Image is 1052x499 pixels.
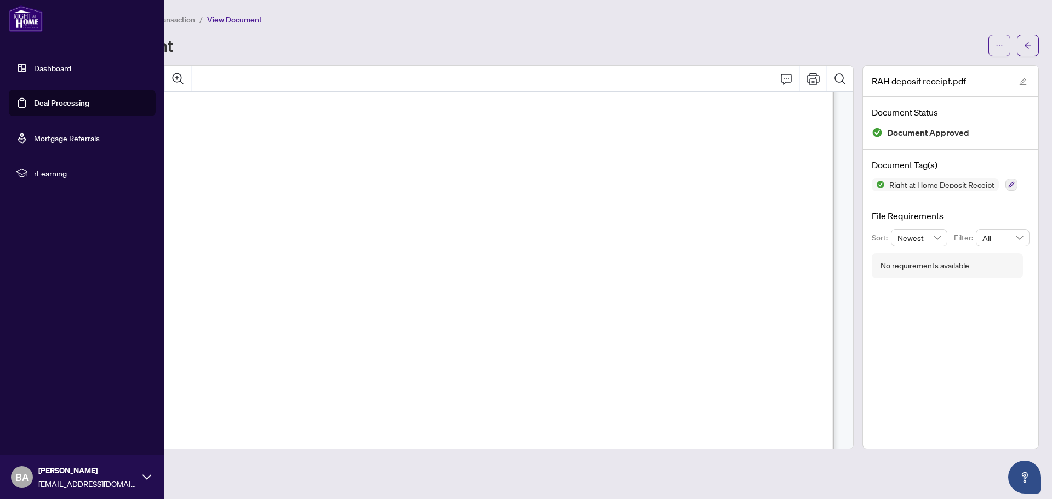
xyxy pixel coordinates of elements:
h4: File Requirements [872,209,1030,222]
span: rLearning [34,167,148,179]
span: View Document [207,15,262,25]
a: Mortgage Referrals [34,133,100,143]
span: ellipsis [996,42,1003,49]
span: Right at Home Deposit Receipt [885,181,999,188]
p: Filter: [954,232,976,244]
a: Deal Processing [34,98,89,108]
span: [PERSON_NAME] [38,464,137,477]
img: logo [9,5,43,32]
span: Newest [897,230,941,246]
div: No requirements available [881,260,969,272]
span: [EMAIL_ADDRESS][DOMAIN_NAME] [38,478,137,490]
img: Status Icon [872,178,885,191]
h4: Document Status [872,106,1030,119]
span: All [982,230,1023,246]
a: Dashboard [34,63,71,73]
li: / [199,13,203,26]
span: edit [1019,78,1027,85]
img: Document Status [872,127,883,138]
span: BA [15,469,29,485]
h4: Document Tag(s) [872,158,1030,171]
span: Document Approved [887,125,969,140]
span: View Transaction [136,15,195,25]
span: arrow-left [1024,42,1032,49]
p: Sort: [872,232,891,244]
span: RAH deposit receipt.pdf [872,74,966,88]
button: Open asap [1008,461,1041,494]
